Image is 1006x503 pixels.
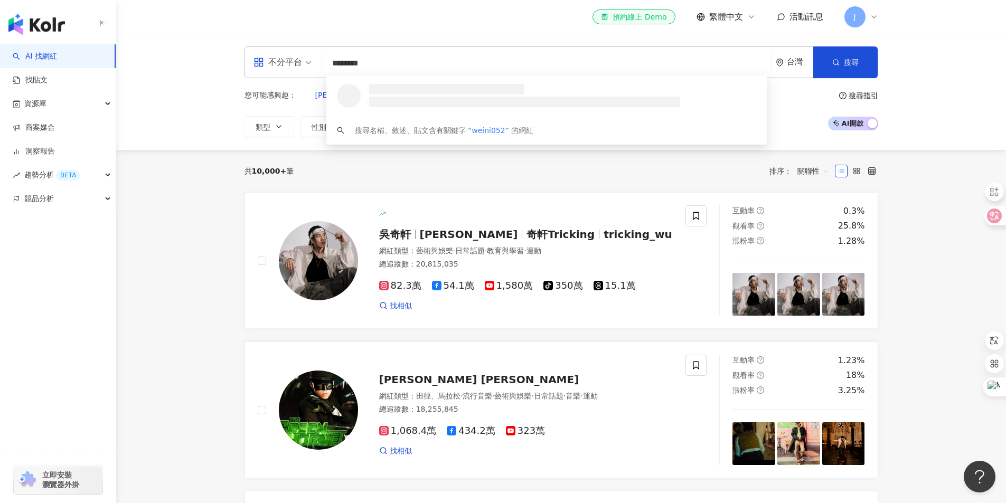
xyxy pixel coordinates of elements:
[463,392,492,400] span: 流行音樂
[757,386,764,394] span: question-circle
[594,280,636,291] span: 15.1萬
[56,170,80,181] div: BETA
[379,301,412,311] a: 找相似
[732,386,755,394] span: 漲粉率
[531,392,533,400] span: ·
[24,187,54,211] span: 競品分析
[732,371,755,379] span: 觀看率
[580,392,582,400] span: ·
[379,246,673,257] div: 網紅類型 ：
[526,246,541,255] span: 運動
[420,228,518,241] span: [PERSON_NAME]
[534,392,563,400] span: 日常話題
[732,422,775,465] img: post-image
[838,355,865,366] div: 1.23%
[42,470,79,489] span: 立即安裝 瀏覽器外掛
[709,11,743,23] span: 繁體中文
[506,425,545,436] span: 323萬
[732,206,755,215] span: 互動率
[472,126,505,135] span: weini052
[601,12,666,22] div: 預約線上 Demo
[813,46,878,78] button: 搜尋
[485,280,533,291] span: 1,580萬
[24,92,46,116] span: 資源庫
[252,167,287,175] span: 10,000+
[757,356,764,364] span: question-circle
[300,116,350,137] button: 性別
[390,301,412,311] span: 找相似
[566,392,580,400] span: 音樂
[526,228,595,241] span: 奇軒Tricking
[14,466,102,494] a: chrome extension立即安裝 瀏覽器外掛
[253,54,302,71] div: 不分平台
[379,280,421,291] span: 82.3萬
[416,246,453,255] span: 藝術與娛樂
[416,392,460,400] span: 田徑、馬拉松
[13,172,20,179] span: rise
[13,122,55,133] a: 商案媒合
[769,163,835,179] div: 排序：
[787,58,813,67] div: 台灣
[245,91,296,99] span: 您可能感興趣：
[485,246,487,255] span: ·
[757,237,764,244] span: question-circle
[13,75,48,86] a: 找貼文
[839,92,847,99] span: question-circle
[776,59,784,67] span: environment
[732,236,755,245] span: 漲粉率
[245,167,294,175] div: 共 筆
[838,220,865,232] div: 25.8%
[757,222,764,230] span: question-circle
[843,205,865,217] div: 0.3%
[563,392,566,400] span: ·
[315,91,399,99] span: [PERSON_NAME]臥蠶筆
[447,425,495,436] span: 434.2萬
[379,391,673,402] div: 網紅類型 ：
[846,369,865,381] div: 18%
[432,280,474,291] span: 54.1萬
[822,422,865,465] img: post-image
[390,446,412,457] span: 找相似
[379,373,579,386] span: [PERSON_NAME] [PERSON_NAME]
[844,58,859,67] span: 搜尋
[593,10,675,24] a: 預約線上 Demo
[455,246,485,255] span: 日常話題
[245,192,878,329] a: KOL Avatar吳奇軒[PERSON_NAME]奇軒Trickingtricking_wu網紅類型：藝術與娛樂·日常話題·教育與學習·運動總追蹤數：20,815,03582.3萬54.1萬1...
[245,116,294,137] button: 類型
[822,273,865,316] img: post-image
[279,371,358,450] img: KOL Avatar
[17,471,37,488] img: chrome extension
[797,163,829,179] span: 關聯性
[379,228,411,241] span: 吳奇軒
[379,446,412,457] a: 找相似
[494,392,531,400] span: 藝術與娛樂
[732,273,775,316] img: post-image
[24,163,80,187] span: 趨勢分析
[543,280,582,291] span: 350萬
[13,51,57,62] a: searchAI 找網紅
[279,221,358,300] img: KOL Avatar
[604,228,672,241] span: tricking_wu
[732,356,755,364] span: 互動率
[757,207,764,214] span: question-circle
[777,273,820,316] img: post-image
[337,127,344,134] span: search
[355,125,534,136] div: 搜尋名稱、敘述、貼文含有關鍵字 “ ” 的網紅
[487,246,524,255] span: 教育與學習
[757,372,764,379] span: question-circle
[583,392,598,400] span: 運動
[379,404,673,415] div: 總追蹤數 ： 18,255,845
[853,11,855,23] span: J
[379,259,673,270] div: 總追蹤數 ： 20,815,035
[256,123,270,131] span: 類型
[453,246,455,255] span: ·
[777,422,820,465] img: post-image
[838,235,865,247] div: 1.28%
[379,425,437,436] span: 1,068.4萬
[524,246,526,255] span: ·
[253,57,264,68] span: appstore
[789,12,823,22] span: 活動訊息
[245,341,878,478] a: KOL Avatar[PERSON_NAME] [PERSON_NAME]網紅類型：田徑、馬拉松·流行音樂·藝術與娛樂·日常話題·音樂·運動總追蹤數：18,255,8451,068.4萬434....
[13,146,55,157] a: 洞察報告
[304,84,410,106] button: [PERSON_NAME]臥蠶筆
